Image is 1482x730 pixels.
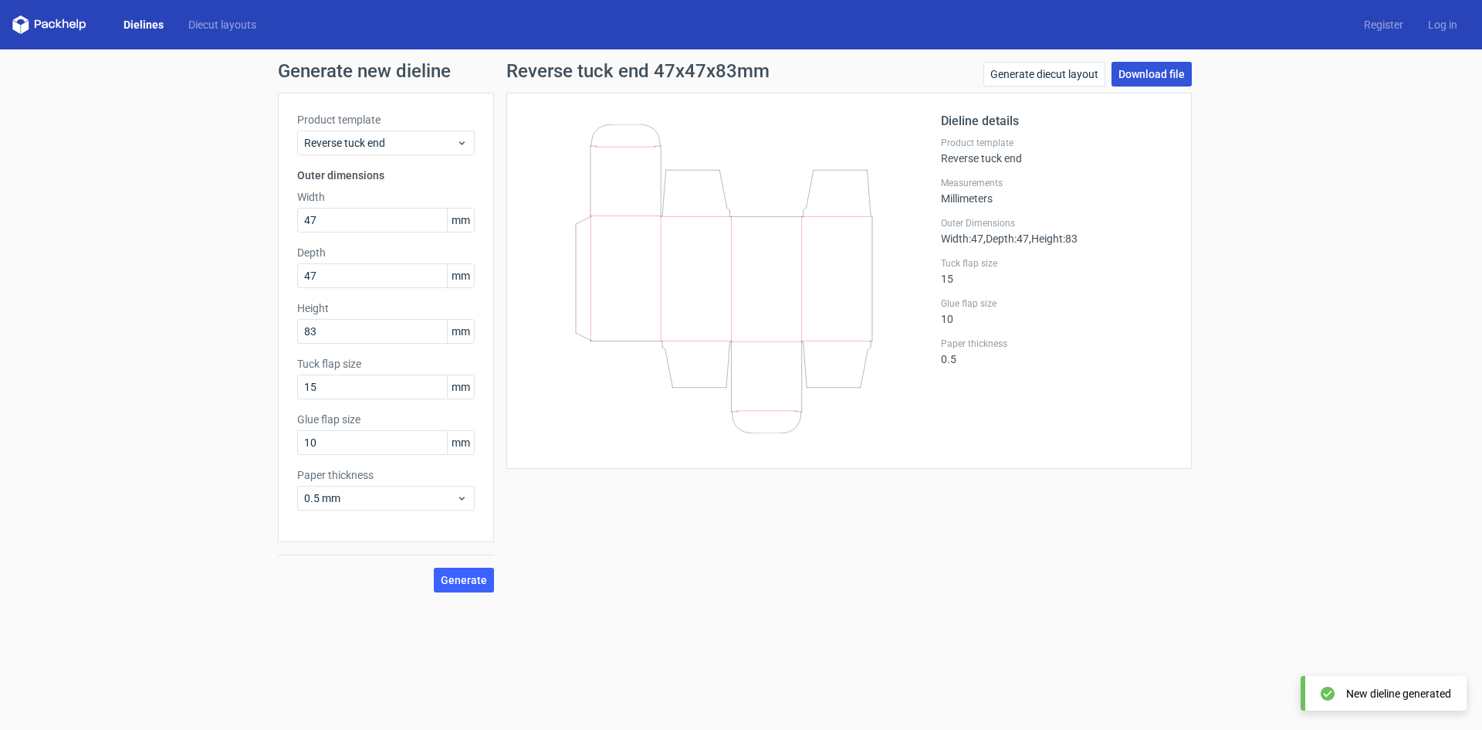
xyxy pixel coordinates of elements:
[941,177,1172,205] div: Millimeters
[1111,62,1192,87] a: Download file
[983,62,1105,87] a: Generate diecut layout
[297,189,475,205] label: Width
[297,356,475,372] label: Tuck flap size
[941,137,1172,149] label: Product template
[941,217,1172,229] label: Outer Dimensions
[447,264,474,287] span: mm
[983,233,1029,245] span: , Depth : 47
[1416,17,1470,32] a: Log in
[941,338,1172,350] label: Paper thickness
[297,112,475,127] label: Product template
[941,112,1172,131] h2: Dieline details
[447,320,474,343] span: mm
[506,62,770,80] h1: Reverse tuck end 47x47x83mm
[1352,17,1416,32] a: Register
[941,257,1172,285] div: 15
[941,177,1172,189] label: Measurements
[941,233,983,245] span: Width : 47
[941,297,1172,310] label: Glue flap size
[941,297,1172,325] div: 10
[941,338,1172,365] div: 0.5
[447,375,474,399] span: mm
[297,168,475,183] h3: Outer dimensions
[447,431,474,454] span: mm
[278,62,1204,80] h1: Generate new dieline
[304,491,456,506] span: 0.5 mm
[447,209,474,232] span: mm
[1029,233,1078,245] span: , Height : 83
[111,17,176,32] a: Dielines
[941,137,1172,165] div: Reverse tuck end
[297,467,475,483] label: Paper thickness
[441,575,487,586] span: Generate
[434,568,494,592] button: Generate
[297,245,475,260] label: Depth
[941,257,1172,270] label: Tuck flap size
[297,300,475,316] label: Height
[176,17,269,32] a: Diecut layouts
[304,135,456,151] span: Reverse tuck end
[1346,686,1451,701] div: New dieline generated
[297,412,475,427] label: Glue flap size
